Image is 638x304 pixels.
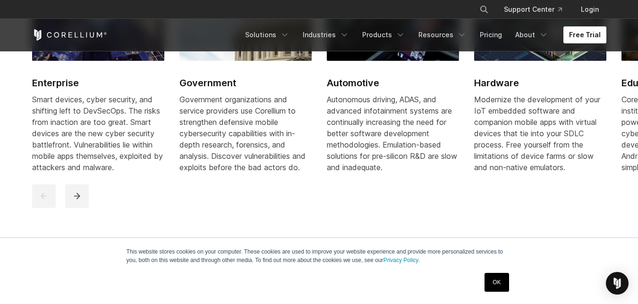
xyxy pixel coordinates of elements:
h2: Government [179,76,312,90]
a: Pricing [474,26,508,43]
p: This website stores cookies on your computer. These cookies are used to improve your website expe... [127,247,512,264]
a: Resources [413,26,472,43]
a: About [510,26,554,43]
h2: Automotive [327,76,459,90]
button: Search [476,1,493,18]
a: Corellium Home [32,29,107,41]
span: Modernize the development of your IoT embedded software and companion mobile apps with virtual de... [474,95,600,172]
button: next [65,184,89,208]
div: Navigation Menu [468,1,606,18]
a: Solutions [239,26,295,43]
a: Login [573,1,606,18]
a: Products [357,26,411,43]
a: Support Center [496,1,570,18]
button: previous [32,184,56,208]
h2: Enterprise [32,76,164,90]
a: Privacy Policy. [383,257,420,263]
a: Free Trial [563,26,606,43]
div: Open Intercom Messenger [606,272,629,295]
div: Navigation Menu [239,26,606,43]
h2: Hardware [474,76,606,90]
div: Smart devices, cyber security, and shifting left to DevSecOps. The risks from inaction are too gr... [32,94,164,173]
div: Government organizations and service providers use Corellium to strengthen defensive mobile cyber... [179,94,312,173]
a: OK [485,273,509,292]
a: Industries [297,26,355,43]
div: Autonomous driving, ADAS, and advanced infotainment systems are continually increasing the need f... [327,94,459,173]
